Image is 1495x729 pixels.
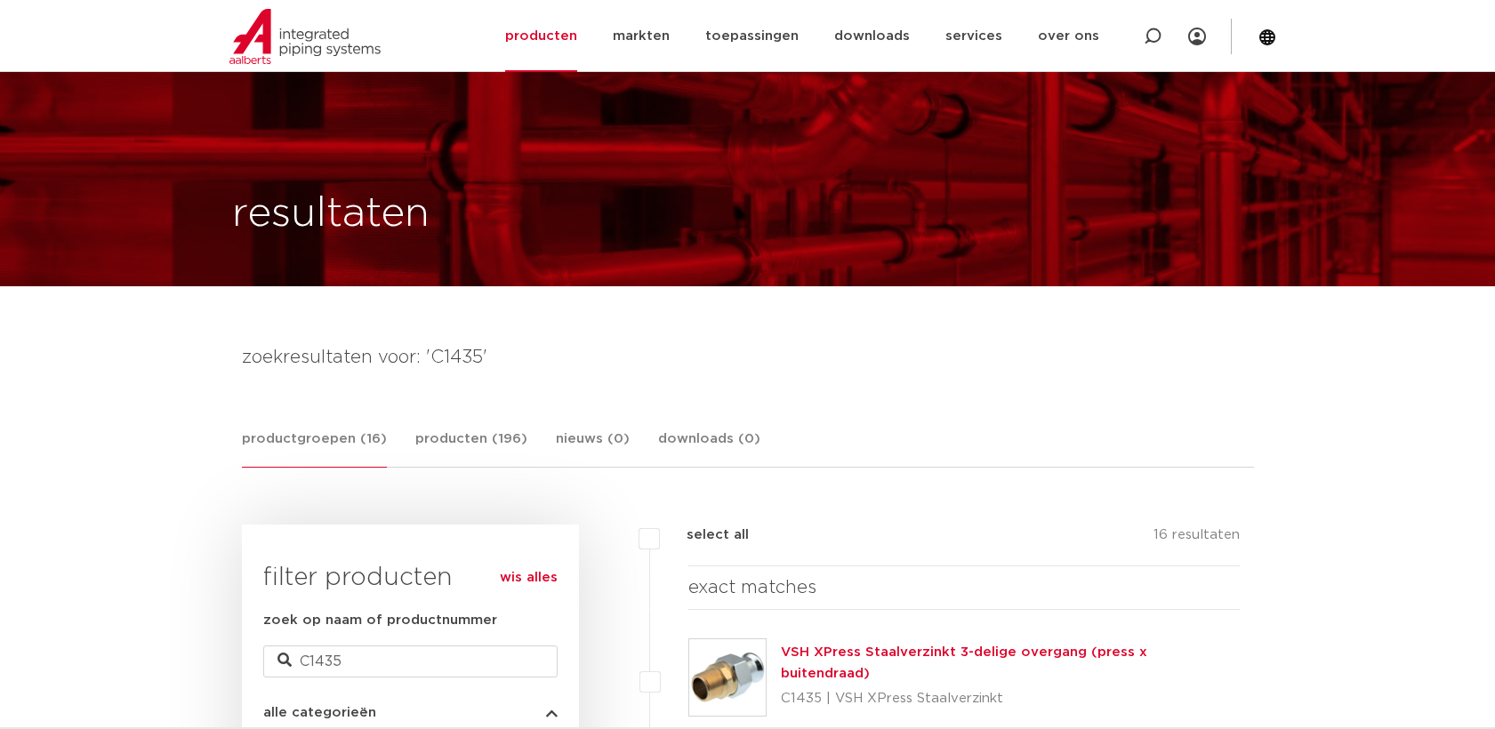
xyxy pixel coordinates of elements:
[263,645,558,677] input: zoeken
[263,610,497,631] label: zoek op naam of productnummer
[500,567,558,589] a: wis alles
[688,573,1241,602] h4: exact matches
[660,525,749,546] label: select all
[263,706,376,719] span: alle categorieën
[242,429,387,468] a: productgroepen (16)
[689,639,766,716] img: Thumbnail for VSH XPress Staalverzinkt 3-delige overgang (press x buitendraad)
[781,685,1241,713] p: C1435 | VSH XPress Staalverzinkt
[1153,525,1240,552] p: 16 resultaten
[556,429,630,467] a: nieuws (0)
[263,560,558,596] h3: filter producten
[232,186,430,243] h1: resultaten
[263,706,558,719] button: alle categorieën
[415,429,527,467] a: producten (196)
[242,343,1254,372] h4: zoekresultaten voor: 'C1435'
[781,645,1147,680] a: VSH XPress Staalverzinkt 3-delige overgang (press x buitendraad)
[658,429,760,467] a: downloads (0)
